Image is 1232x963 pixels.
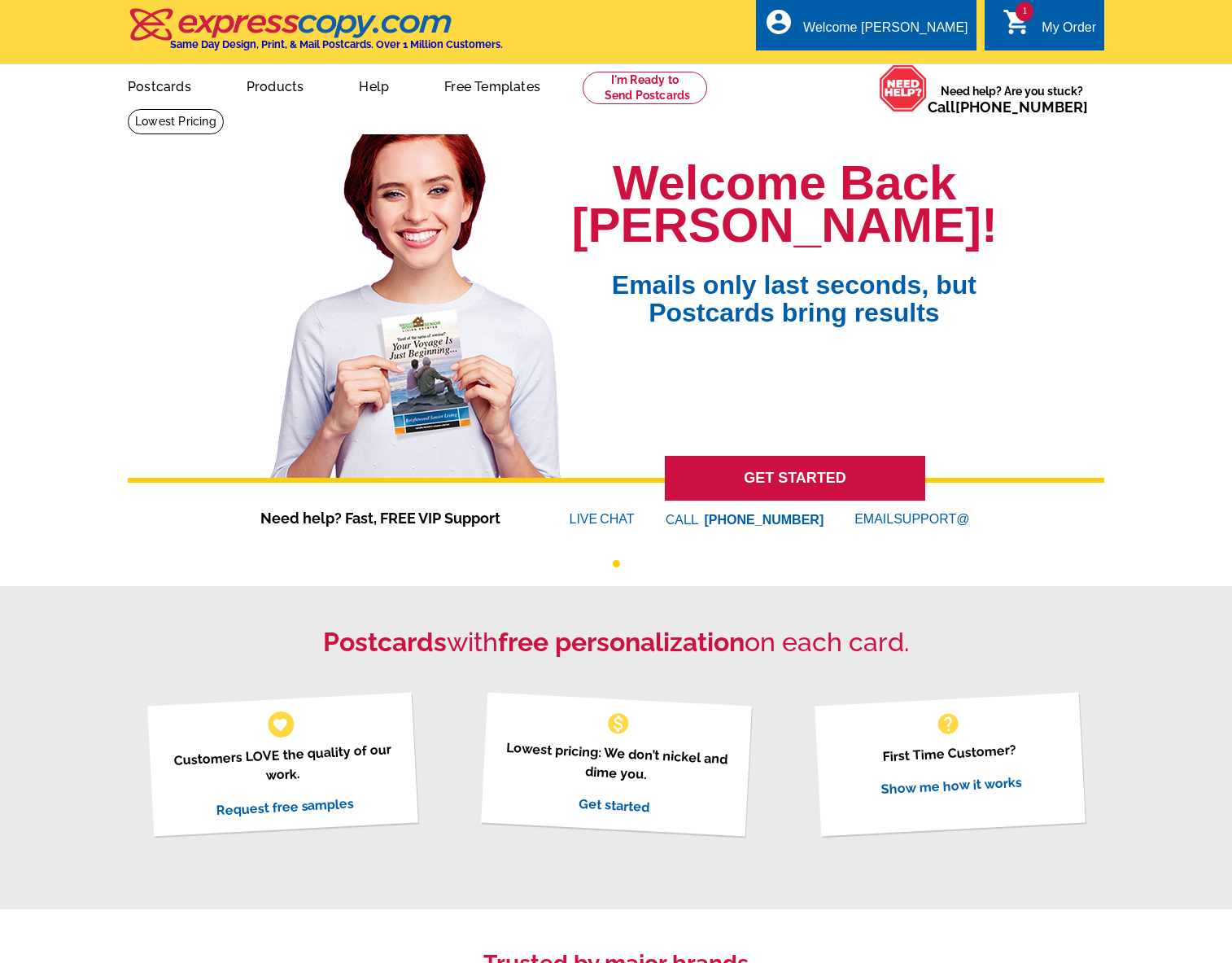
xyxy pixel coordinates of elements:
[500,738,731,789] p: Lowest pricing: We don’t nickel and dime you.
[879,64,928,112] img: help
[1003,18,1096,38] a: 1 shopping_cart My Order
[605,711,631,737] span: monetization_on
[803,20,968,43] div: Welcome [PERSON_NAME]
[498,627,745,657] strong: free personalization
[170,38,503,50] h4: Same Day Design, Print, & Mail Postcards. Over 1 Million Customers.
[665,456,925,501] a: GET STARTED
[128,627,1104,658] h2: with on each card.
[893,510,972,529] font: SUPPORT@
[418,66,566,104] a: Free Templates
[928,98,1088,116] span: Call
[955,98,1088,116] a: [PHONE_NUMBER]
[260,507,521,529] span: Need help? Fast, FREE VIP Support
[613,560,620,567] button: 1 of 1
[215,795,354,818] a: Request free samples
[323,627,447,657] strong: Postcards
[272,716,289,733] span: favorite
[1042,20,1096,43] div: My Order
[834,738,1064,769] p: First Time Customer?
[102,66,217,104] a: Postcards
[928,83,1096,116] span: Need help? Are you stuck?
[167,739,397,790] p: Customers LOVE the quality of our work.
[1016,2,1033,21] span: 1
[880,774,1022,797] a: Show me how it works
[333,66,415,104] a: Help
[570,512,635,526] a: LIVECHAT
[764,7,793,37] i: account_circle
[128,20,503,50] a: Same Day Design, Print, & Mail Postcards. Over 1 Million Customers.
[260,121,572,478] img: welcome-back-logged-in.png
[591,247,998,326] span: Emails only last seconds, but Postcards bring results
[221,66,330,104] a: Products
[935,711,961,737] span: help
[572,162,998,247] h1: Welcome Back [PERSON_NAME]!
[578,795,649,815] a: Get started
[1003,7,1032,37] i: shopping_cart
[570,510,601,529] font: LIVE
